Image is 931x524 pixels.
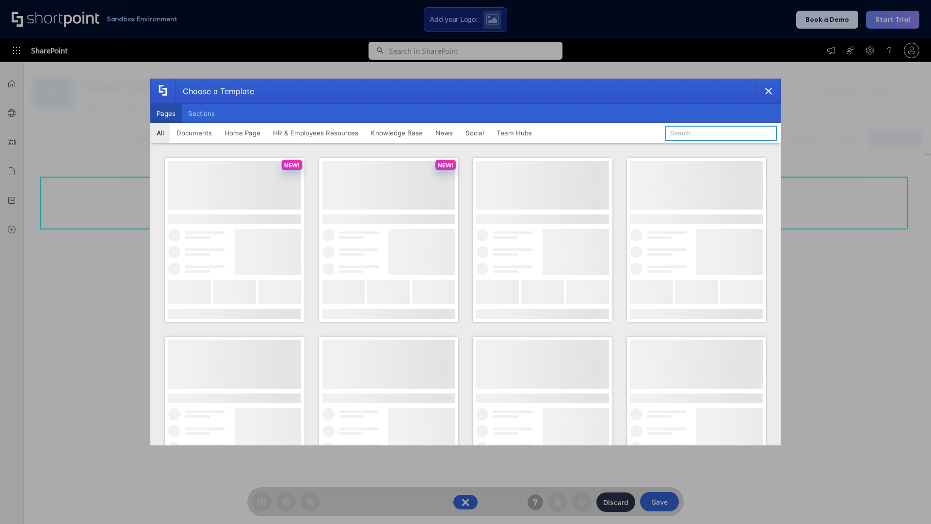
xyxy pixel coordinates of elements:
button: Documents [170,123,218,143]
iframe: Chat Widget [883,477,931,524]
button: Social [459,123,490,143]
input: Search [665,126,777,141]
button: Home Page [218,123,267,143]
div: Choose a Template [175,79,254,103]
button: Pages [150,104,182,123]
button: Team Hubs [490,123,538,143]
p: NEW! [284,162,300,169]
button: Knowledge Base [365,123,429,143]
button: News [429,123,459,143]
button: Sections [182,104,221,123]
div: template selector [150,79,781,445]
p: NEW! [438,162,453,169]
button: HR & Employees Resources [267,123,365,143]
button: All [150,123,170,143]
